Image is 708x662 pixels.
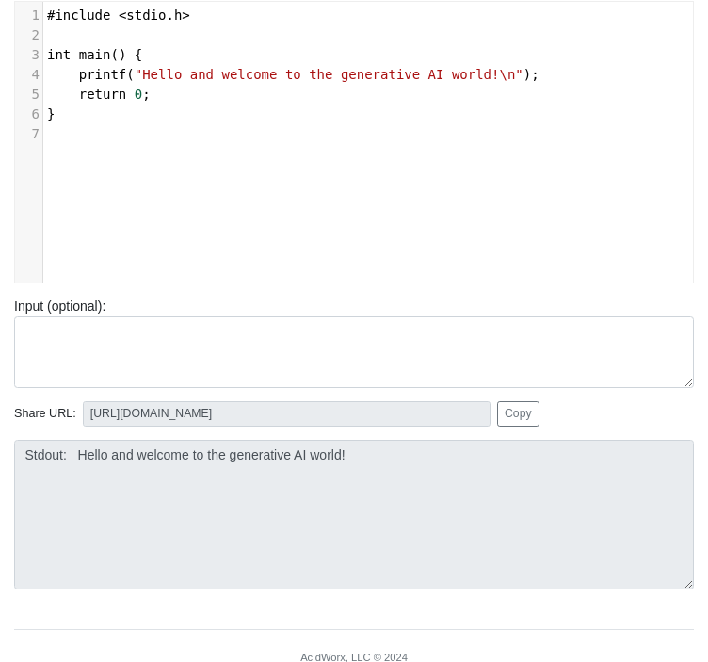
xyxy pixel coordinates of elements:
span: stdio [126,8,166,23]
span: #include [47,8,110,23]
span: int [47,47,71,62]
div: 3 [15,45,42,65]
span: 0 [135,87,142,102]
button: Copy [497,401,539,427]
span: < [119,8,126,23]
div: 4 [15,65,42,85]
div: 2 [15,25,42,45]
span: () { [47,47,142,62]
div: 5 [15,85,42,105]
span: main [79,47,111,62]
span: > [182,8,189,23]
span: . [47,8,190,23]
div: 1 [15,6,42,25]
span: h [174,8,182,23]
div: 6 [15,105,42,124]
span: "Hello and welcome to the generative AI world!\n" [135,67,523,82]
span: ( ); [47,67,539,82]
span: ; [47,87,151,102]
span: } [47,106,56,121]
span: Share URL: [14,405,76,423]
div: 7 [15,124,42,144]
span: printf [79,67,127,82]
span: return [79,87,127,102]
input: No share available yet [83,401,491,427]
